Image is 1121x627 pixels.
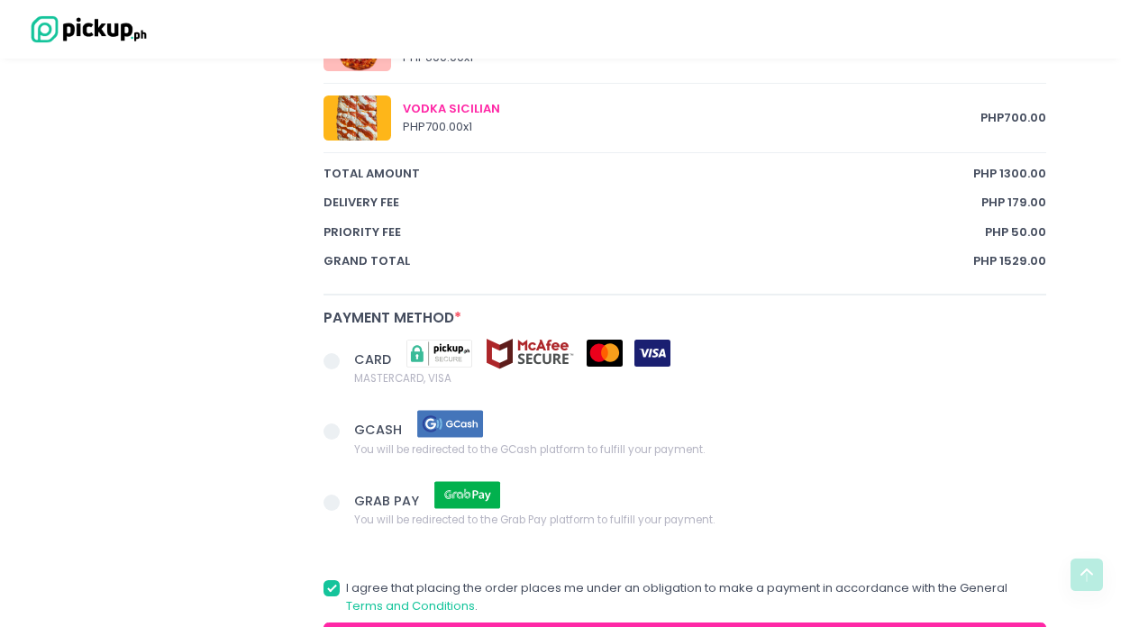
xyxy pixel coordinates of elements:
span: You will be redirected to the Grab Pay platform to fulfill your payment. [354,511,715,529]
span: Grand total [324,252,973,270]
span: PHP 179.00 [981,194,1046,212]
img: mcafee-secure [485,338,575,369]
span: PHP 700.00 [980,109,1046,127]
img: pickupsecure [395,338,485,369]
span: GRAB PAY [354,491,423,509]
label: I agree that placing the order places me under an obligation to make a payment in accordance with... [324,579,1046,614]
a: Terms and Conditions [346,597,475,614]
img: gcash [406,408,496,440]
img: logo [23,14,149,45]
span: PHP 1300.00 [973,165,1046,183]
span: PHP 50.00 [985,223,1046,241]
span: You will be redirected to the GCash platform to fulfill your payment. [354,440,705,458]
span: MASTERCARD, VISA [354,369,670,387]
img: mastercard [587,340,623,367]
img: grab pay [423,479,513,511]
div: VODKA SICILIAN [403,100,980,118]
div: PHP 700.00 x 1 [403,118,980,136]
span: total amount [324,165,973,183]
span: CARD [354,350,395,368]
span: GCASH [354,421,406,439]
span: PHP 1529.00 [973,252,1046,270]
span: Delivery Fee [324,194,981,212]
img: visa [634,340,670,367]
div: Payment Method [324,307,1046,328]
span: Priority Fee [324,223,985,241]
